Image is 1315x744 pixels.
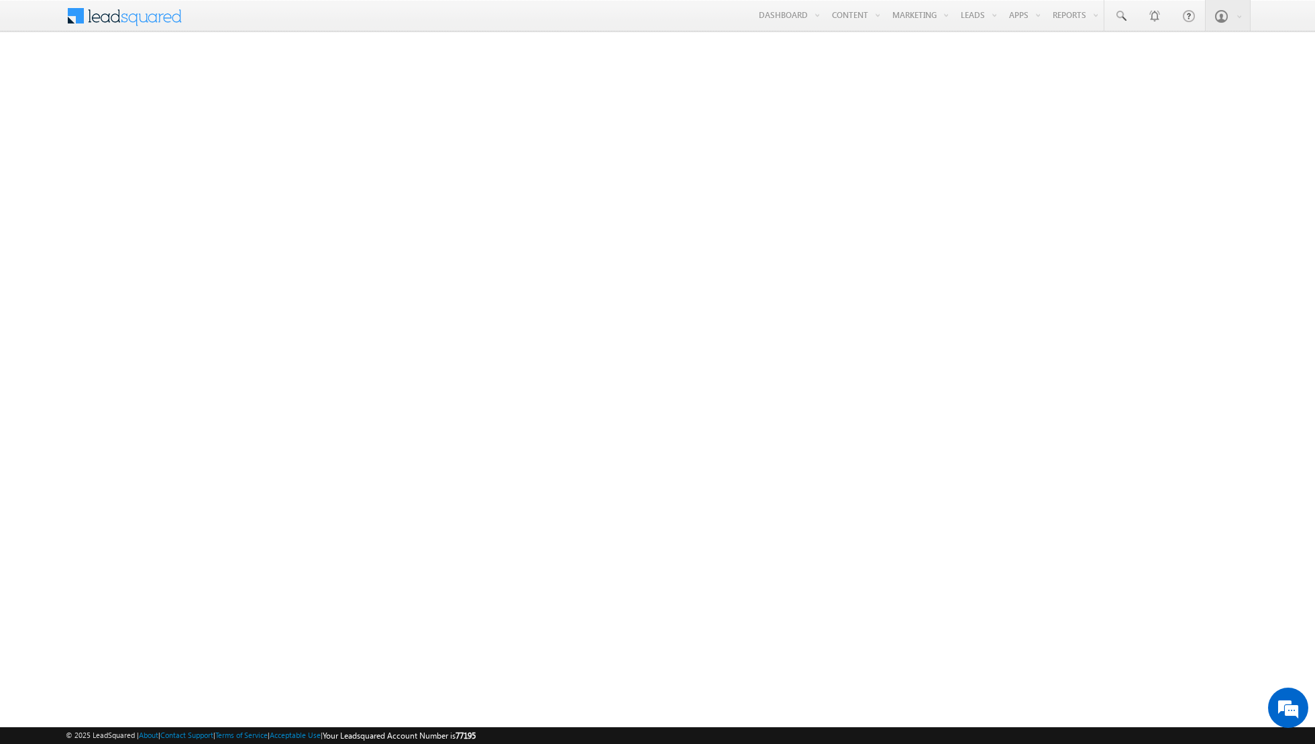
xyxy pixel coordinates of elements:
a: Contact Support [160,731,213,739]
span: Your Leadsquared Account Number is [323,731,476,741]
span: 77195 [456,731,476,741]
a: Acceptable Use [270,731,321,739]
a: About [139,731,158,739]
span: © 2025 LeadSquared | | | | | [66,729,476,742]
a: Terms of Service [215,731,268,739]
